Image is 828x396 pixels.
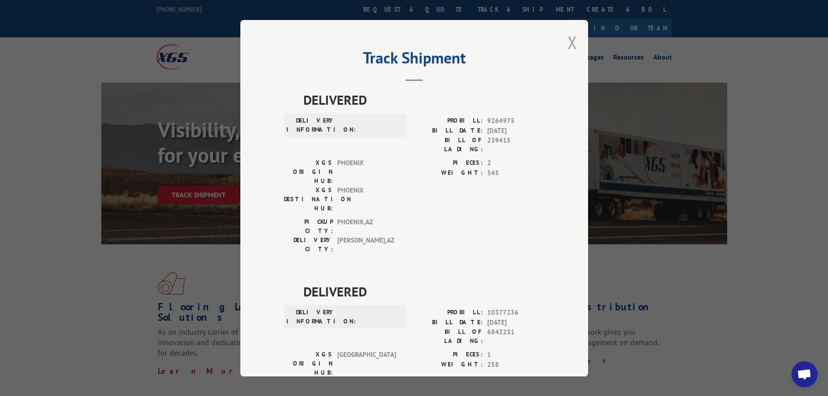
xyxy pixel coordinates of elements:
label: BILL OF LADING: [414,136,483,154]
label: DELIVERY INFORMATION: [286,308,336,326]
label: BILL DATE: [414,126,483,136]
label: DELIVERY CITY: [284,236,333,254]
label: BILL DATE: [414,317,483,327]
label: WEIGHT: [414,359,483,369]
span: 545 [487,168,545,178]
button: Close modal [568,31,577,54]
label: PROBILL: [414,308,483,318]
label: WEIGHT: [414,168,483,178]
label: DELIVERY INFORMATION: [286,116,336,134]
span: DELIVERED [303,90,545,110]
span: PHOENIX [337,158,396,186]
label: PIECES: [414,158,483,168]
div: Open chat [791,361,818,387]
span: 239415 [487,136,545,154]
label: PROBILL: [414,116,483,126]
span: 2 [487,158,545,168]
label: XGS ORIGIN HUB: [284,158,333,186]
span: PHOENIX , AZ [337,217,396,236]
span: 10377236 [487,308,545,318]
span: 258 [487,359,545,369]
h2: Track Shipment [284,52,545,68]
span: [PERSON_NAME] , AZ [337,236,396,254]
span: 9264975 [487,116,545,126]
label: PIECES: [414,350,483,360]
span: [DATE] [487,317,545,327]
span: 1 [487,350,545,360]
span: PHOENIX [337,186,396,213]
label: PICKUP CITY: [284,217,333,236]
label: XGS DESTINATION HUB: [284,186,333,213]
span: DELIVERED [303,282,545,301]
label: XGS ORIGIN HUB: [284,350,333,377]
span: 6842231 [487,327,545,346]
span: [GEOGRAPHIC_DATA] [337,350,396,377]
span: [DATE] [487,126,545,136]
label: BILL OF LADING: [414,327,483,346]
